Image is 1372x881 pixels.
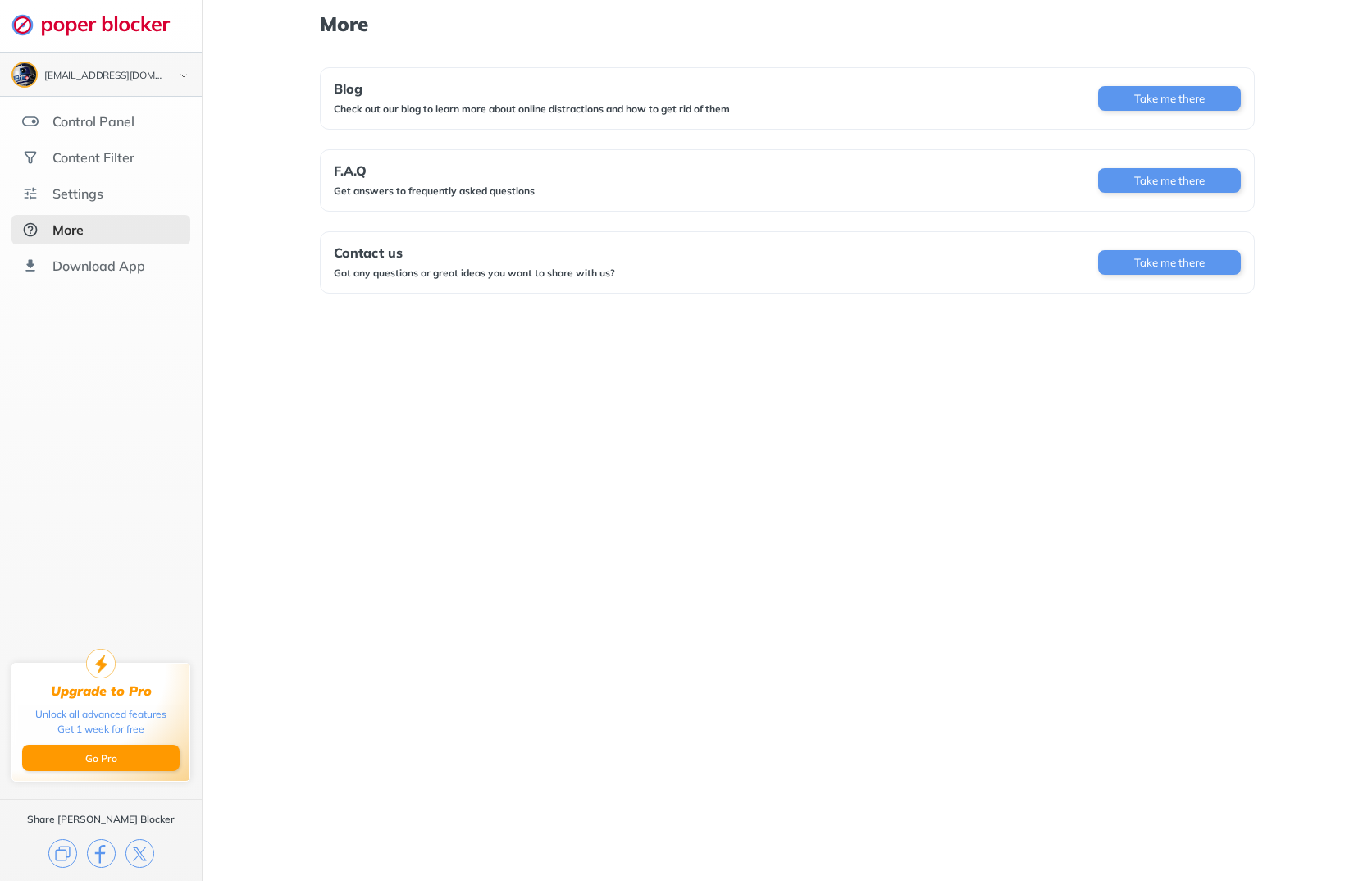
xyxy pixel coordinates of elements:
[52,113,134,130] div: Control Panel
[86,649,116,678] img: upgrade-to-pro.svg
[44,71,166,82] div: matthewbarrie@me.com
[334,163,535,178] div: F.A.Q
[87,839,116,868] img: facebook.svg
[22,149,39,166] img: social.svg
[334,245,615,260] div: Contact us
[174,67,194,84] img: chevron-bottom-black.svg
[334,267,615,280] div: Got any questions or great ideas you want to share with us?
[22,113,39,130] img: features.svg
[35,707,166,722] div: Unlock all advanced features
[125,839,154,868] img: x.svg
[57,722,144,737] div: Get 1 week for free
[27,813,175,826] div: Share [PERSON_NAME] Blocker
[22,745,180,771] button: Go Pro
[52,185,103,202] div: Settings
[22,258,39,274] img: download-app.svg
[48,839,77,868] img: copy.svg
[320,13,1256,34] h1: More
[334,185,535,198] div: Get answers to frequently asked questions
[52,258,145,274] div: Download App
[1098,86,1241,111] button: Take me there
[22,185,39,202] img: settings.svg
[1098,250,1241,275] button: Take me there
[52,221,84,238] div: More
[51,683,152,699] div: Upgrade to Pro
[11,13,188,36] img: logo-webpage.svg
[1098,168,1241,193] button: Take me there
[334,103,730,116] div: Check out our blog to learn more about online distractions and how to get rid of them
[52,149,134,166] div: Content Filter
[13,63,36,86] img: ACg8ocKZLd7SXYkWDiSTZvFQkqxXfL0OD1OziDQACm14ZZCI_-24gIQD=s96-c
[334,81,730,96] div: Blog
[22,221,39,238] img: about-selected.svg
